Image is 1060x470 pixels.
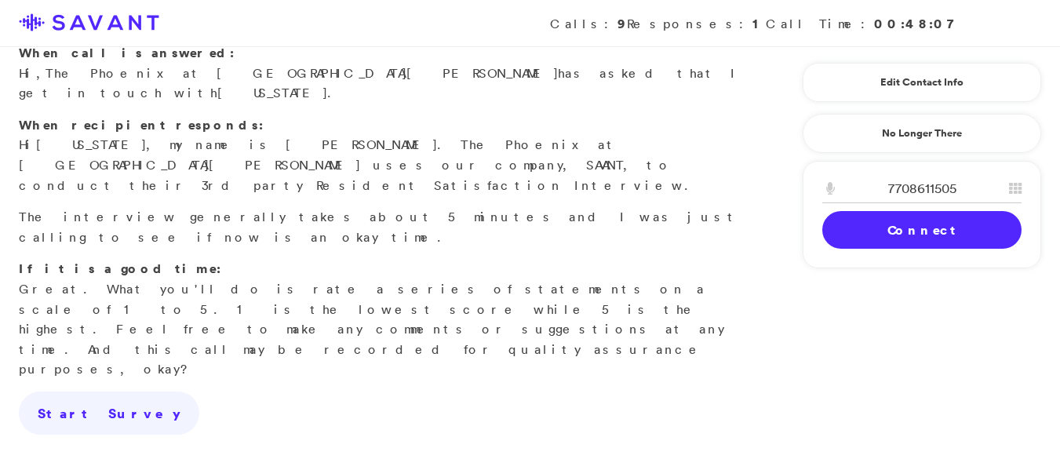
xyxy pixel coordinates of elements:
[19,259,743,380] p: Great. What you'll do is rate a series of statements on a scale of 1 to 5. 1 is the lowest score ...
[803,114,1041,153] a: No Longer There
[19,44,235,61] strong: When call is answered:
[36,137,146,152] span: [US_STATE]
[19,207,743,247] p: The interview generally takes about 5 minutes and I was just calling to see if now is an okay time.
[822,211,1022,249] a: Connect
[752,15,766,32] strong: 1
[217,85,327,100] span: [US_STATE]
[19,116,264,133] strong: When recipient responds:
[19,260,221,277] strong: If it is a good time:
[19,115,743,195] p: Hi , my name is [PERSON_NAME]. The Phoenix at [GEOGRAPHIC_DATA][PERSON_NAME] uses our company, SA...
[874,15,963,32] strong: 00:48:07
[19,392,199,435] a: Start Survey
[46,65,558,81] span: The Phoenix at [GEOGRAPHIC_DATA][PERSON_NAME]
[617,15,627,32] strong: 9
[822,70,1022,95] a: Edit Contact Info
[19,43,743,104] p: Hi, has asked that I get in touch with .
